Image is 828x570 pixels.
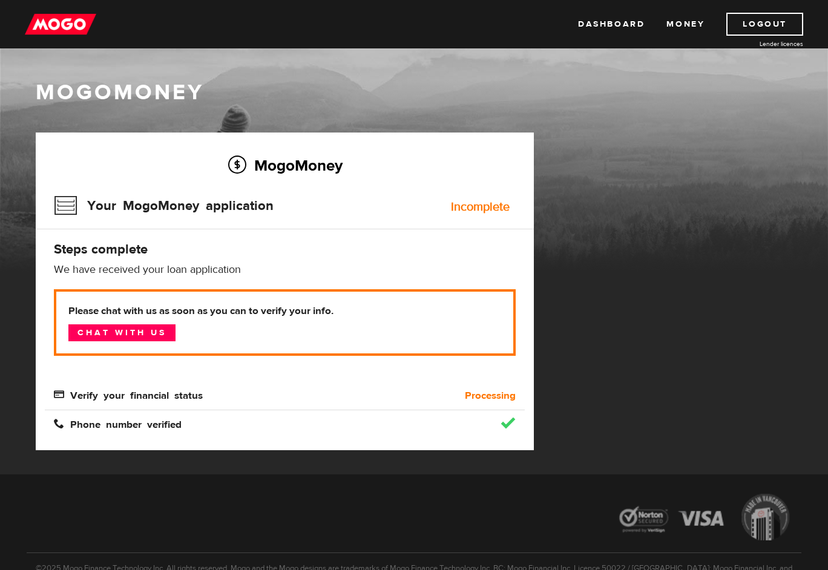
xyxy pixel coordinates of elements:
img: mogo_logo-11ee424be714fa7cbb0f0f49df9e16ec.png [25,13,96,36]
h1: MogoMoney [36,80,792,105]
b: Please chat with us as soon as you can to verify your info. [68,304,501,318]
span: Phone number verified [54,418,182,428]
b: Processing [465,388,516,403]
h3: Your MogoMoney application [54,190,274,221]
div: Incomplete [451,201,510,213]
img: legal-icons-92a2ffecb4d32d839781d1b4e4802d7b.png [608,485,801,553]
p: We have received your loan application [54,263,516,277]
h2: MogoMoney [54,152,516,178]
a: Chat with us [68,324,176,341]
a: Money [666,13,705,36]
iframe: LiveChat chat widget [777,519,828,570]
h4: Steps complete [54,241,516,258]
span: Verify your financial status [54,389,203,399]
a: Lender licences [712,39,803,48]
a: Dashboard [578,13,645,36]
a: Logout [726,13,803,36]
